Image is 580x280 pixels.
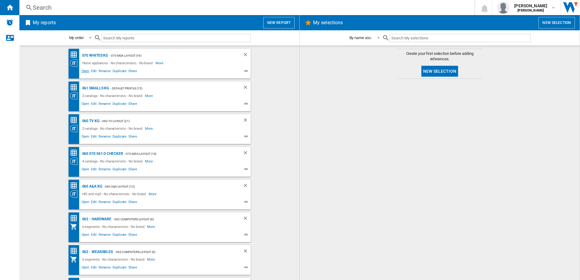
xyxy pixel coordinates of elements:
span: Share [127,232,138,239]
div: Price Matrix [70,51,81,58]
div: Delete [243,85,251,92]
div: 061 Smalls KG [81,85,109,92]
span: Edit [90,199,98,206]
div: My Assortment [70,223,81,230]
span: Rename [98,134,112,141]
div: Hifi and mp3 - No characteristic - No brand [81,190,149,198]
span: Rename [98,199,112,206]
span: Rename [98,101,112,108]
div: - 070 MDA layout (16) [108,52,230,59]
div: Delete [243,215,251,223]
div: Delete [243,183,251,190]
div: Delete [243,117,251,125]
span: Duplicate [112,265,127,272]
span: Rename [98,232,112,239]
span: Share [127,265,138,272]
div: Category View [70,158,81,165]
div: By name asc. [349,35,372,40]
span: Edit [90,101,98,108]
div: Price Matrix [70,84,81,91]
div: 060 A&A KG [81,183,102,190]
span: Create your first selection before adding references. [397,51,482,62]
span: Share [127,134,138,141]
span: More [149,190,157,198]
div: Delete [243,52,251,59]
h2: My selections [312,17,344,28]
div: - 062 Computers Layout (6) [113,248,230,256]
span: Open [81,199,90,206]
span: Edit [90,265,98,272]
div: 2 catalogs - No characteristic - No brand [81,92,145,99]
div: Delete [243,150,251,158]
span: More [147,256,156,263]
div: 2 catalogs - No characteristic - No brand [81,125,145,132]
span: Edit [90,166,98,174]
span: Duplicate [112,232,127,239]
input: Search My reports [101,34,251,42]
div: Price Matrix [70,149,81,157]
span: Open [81,134,90,141]
div: 060 TV KG [81,117,99,125]
img: profile.jpg [497,2,509,14]
div: - 060 TV Layout (21) [99,117,231,125]
div: 6 segments - No characteristic - No brand [81,256,147,263]
span: Rename [98,68,112,75]
span: Rename [98,166,112,174]
div: Category View [70,92,81,99]
div: - Default profile (15) [109,85,230,92]
span: Share [127,101,138,108]
span: Edit [90,68,98,75]
div: Category View [70,190,81,198]
span: Duplicate [112,68,127,75]
div: Price Matrix [70,182,81,189]
span: Duplicate [112,134,127,141]
div: 070 Whites KG [81,52,108,59]
span: Open [81,265,90,272]
button: New selection [421,66,458,77]
span: More [145,125,154,132]
span: Rename [98,265,112,272]
div: Price Matrix [70,116,81,124]
span: Share [127,68,138,75]
div: 062 - Wearables [81,248,113,256]
div: Category View [70,59,81,67]
b: [PERSON_NAME] [518,8,544,12]
span: More [145,158,154,165]
span: More [156,59,164,67]
div: Price Matrix [70,247,81,255]
div: Home appliances - No characteristic - No brand [81,59,156,67]
span: Duplicate [112,199,127,206]
span: Duplicate [112,101,127,108]
span: Share [127,166,138,174]
span: Duplicate [112,166,127,174]
input: Search My selections [389,34,531,42]
div: 6 segments - No characteristic - No brand [81,223,147,230]
div: Price Matrix [70,215,81,222]
h2: My reports [32,17,57,28]
img: alerts-logo.svg [6,19,13,26]
button: New report [263,17,295,28]
div: Delete [243,248,251,256]
div: Category View [70,125,81,132]
div: - 062 Computers Layout (6) [111,215,230,223]
span: More [145,92,154,99]
span: More [147,223,156,230]
span: Edit [90,134,98,141]
div: 062 - Hardware [81,215,112,223]
div: My Assortment [70,256,81,263]
span: Edit [90,232,98,239]
span: Open [81,101,90,108]
span: Share [127,199,138,206]
div: - 070 MDA layout (16) [123,150,230,158]
div: Search [33,3,459,12]
span: Open [81,68,90,75]
div: My order [69,35,84,40]
div: 4 catalogs - No characteristic - No brand [81,158,145,165]
span: Open [81,232,90,239]
div: - 060 A&A Layout (12) [102,183,231,190]
span: [PERSON_NAME] [514,3,547,9]
div: 060 070 061 O Checker [81,150,123,158]
button: New selection [538,17,575,28]
span: Open [81,166,90,174]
